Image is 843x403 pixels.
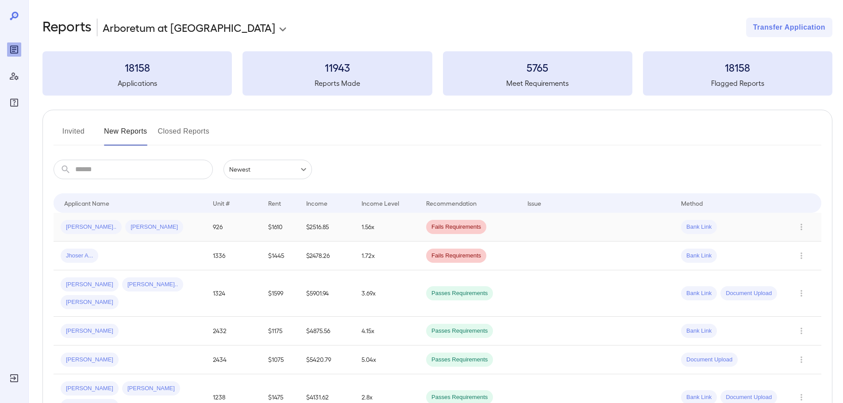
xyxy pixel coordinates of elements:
[61,298,119,307] span: [PERSON_NAME]
[61,252,98,260] span: Jhoser A...
[681,327,717,335] span: Bank Link
[261,317,299,345] td: $1175
[681,223,717,231] span: Bank Link
[794,353,808,367] button: Row Actions
[7,69,21,83] div: Manage Users
[794,249,808,263] button: Row Actions
[643,78,832,88] h5: Flagged Reports
[61,356,119,364] span: [PERSON_NAME]
[261,270,299,317] td: $1599
[527,198,542,208] div: Issue
[206,242,261,270] td: 1336
[746,18,832,37] button: Transfer Application
[61,384,119,393] span: [PERSON_NAME]
[354,242,419,270] td: 1.72x
[443,60,632,74] h3: 5765
[122,280,183,289] span: [PERSON_NAME]..
[261,213,299,242] td: $1610
[681,198,703,208] div: Method
[213,198,230,208] div: Unit #
[268,198,282,208] div: Rent
[426,356,493,364] span: Passes Requirements
[426,327,493,335] span: Passes Requirements
[299,242,354,270] td: $2478.26
[54,124,93,146] button: Invited
[354,317,419,345] td: 4.15x
[681,289,717,298] span: Bank Link
[103,20,275,35] p: Arboretum at [GEOGRAPHIC_DATA]
[443,78,632,88] h5: Meet Requirements
[362,198,399,208] div: Income Level
[426,252,486,260] span: Fails Requirements
[42,60,232,74] h3: 18158
[64,198,109,208] div: Applicant Name
[720,393,777,402] span: Document Upload
[243,78,432,88] h5: Reports Made
[426,223,486,231] span: Fails Requirements
[122,384,180,393] span: [PERSON_NAME]
[7,96,21,110] div: FAQ
[299,270,354,317] td: $5901.94
[354,345,419,374] td: 5.04x
[299,317,354,345] td: $4875.56
[206,213,261,242] td: 926
[42,18,92,37] h2: Reports
[61,280,119,289] span: [PERSON_NAME]
[206,317,261,345] td: 2432
[261,345,299,374] td: $1075
[794,324,808,338] button: Row Actions
[42,51,832,96] summary: 18158Applications11943Reports Made5765Meet Requirements18158Flagged Reports
[426,393,493,402] span: Passes Requirements
[299,345,354,374] td: $5420.79
[720,289,777,298] span: Document Upload
[426,289,493,298] span: Passes Requirements
[306,198,327,208] div: Income
[681,252,717,260] span: Bank Link
[794,286,808,300] button: Row Actions
[7,42,21,57] div: Reports
[681,356,738,364] span: Document Upload
[643,60,832,74] h3: 18158
[354,270,419,317] td: 3.69x
[158,124,210,146] button: Closed Reports
[7,371,21,385] div: Log Out
[261,242,299,270] td: $1445
[206,345,261,374] td: 2434
[42,78,232,88] h5: Applications
[243,60,432,74] h3: 11943
[61,327,119,335] span: [PERSON_NAME]
[354,213,419,242] td: 1.56x
[794,220,808,234] button: Row Actions
[206,270,261,317] td: 1324
[299,213,354,242] td: $2516.85
[125,223,183,231] span: [PERSON_NAME]
[223,160,312,179] div: Newest
[61,223,122,231] span: [PERSON_NAME]..
[104,124,147,146] button: New Reports
[426,198,477,208] div: Recommendation
[681,393,717,402] span: Bank Link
